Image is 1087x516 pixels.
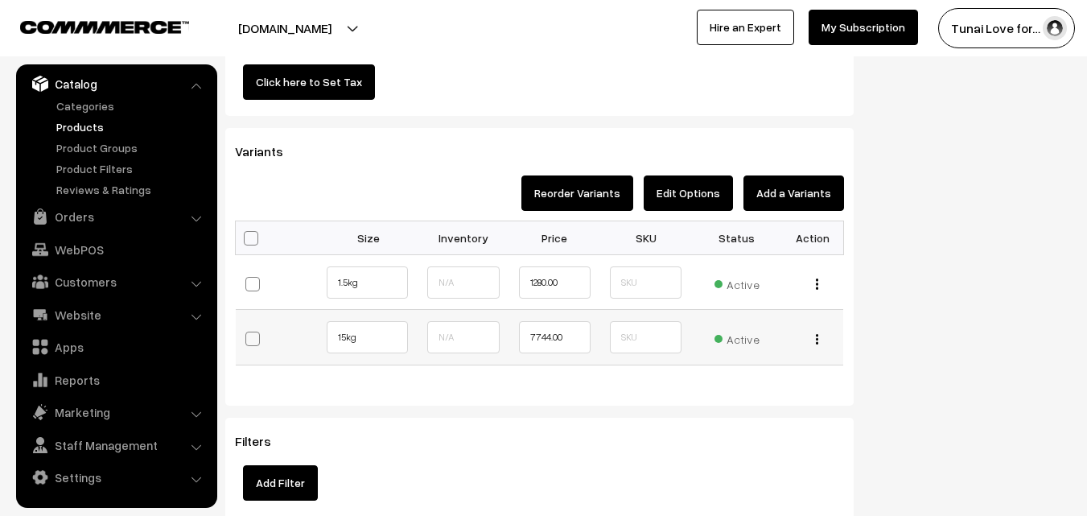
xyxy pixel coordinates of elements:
a: Reports [20,365,212,394]
a: Categories [52,97,212,114]
a: Marketing [20,398,212,427]
button: Tunai Love for… [938,8,1075,48]
a: COMMMERCE [20,16,161,35]
input: N/A [427,266,499,299]
a: Hire an Expert [697,10,794,45]
button: Add Filter [243,465,318,501]
a: Staff Management [20,431,212,460]
button: Reorder Variants [521,175,633,211]
span: Active [714,272,760,293]
th: SKU [600,221,691,255]
img: COMMMERCE [20,21,189,33]
a: Website [20,300,212,329]
th: Action [783,221,844,255]
a: Customers [20,267,212,296]
input: SKU [610,321,681,353]
a: Settings [20,463,212,492]
th: Status [691,221,782,255]
th: Size [327,221,418,255]
button: Add a Variants [743,175,844,211]
img: user [1043,16,1067,40]
a: WebPOS [20,235,212,264]
a: Apps [20,332,212,361]
input: SKU [610,266,681,299]
a: Catalog [20,69,212,98]
a: Product Groups [52,139,212,156]
input: N/A [427,321,499,353]
a: Products [52,118,212,135]
a: Reviews & Ratings [52,181,212,198]
img: Menu [816,279,818,289]
span: Active [714,327,760,348]
a: My Subscription [809,10,918,45]
span: Variants [235,143,303,159]
span: Filters [235,433,290,449]
button: [DOMAIN_NAME] [182,8,388,48]
img: Menu [816,334,818,345]
a: Click here to Set Tax [243,64,375,100]
a: Orders [20,202,212,231]
a: Product Filters [52,160,212,177]
button: Edit Options [644,175,733,211]
th: Price [509,221,600,255]
th: Inventory [418,221,509,255]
